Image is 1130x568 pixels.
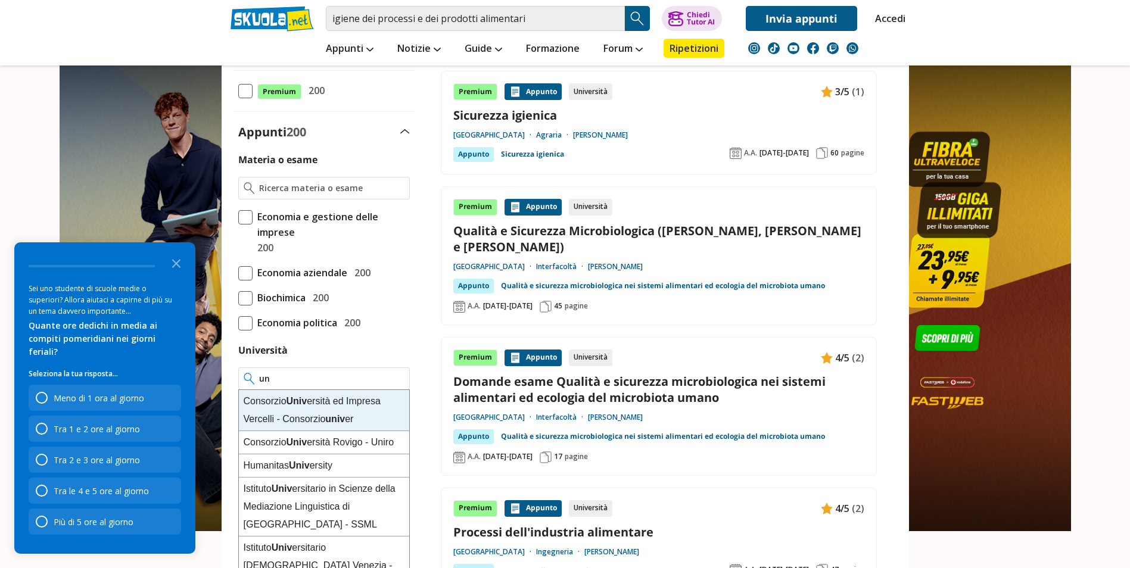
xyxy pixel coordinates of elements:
span: A.A. [468,301,481,311]
span: Economia aziendale [253,265,347,280]
span: 200 [304,83,325,98]
span: Biochimica [253,290,306,305]
span: 45 [554,301,562,311]
strong: Univ [289,460,310,470]
div: Più di 5 ore al giorno [54,516,133,528]
div: Meno di 1 ora al giorno [54,392,144,404]
a: [GEOGRAPHIC_DATA] [453,262,536,271]
a: Ingegneria [536,547,584,557]
img: Pagine [816,147,828,159]
span: Economia politica [253,315,337,330]
a: Processi dell'industria alimentare [453,524,864,540]
span: 17 [554,452,562,461]
button: ChiediTutor AI [662,6,722,31]
img: Appunti contenuto [821,503,833,514]
a: Qualità e Sicurezza Microbiologica ([PERSON_NAME], [PERSON_NAME] e [PERSON_NAME]) [453,223,864,255]
img: instagram [748,42,760,54]
a: Formazione [523,39,583,60]
img: Appunti contenuto [821,86,833,98]
div: Meno di 1 ora al giorno [29,385,181,411]
input: Ricerca materia o esame [259,182,404,194]
p: Seleziona la tua risposta... [29,368,181,380]
div: Appunto [505,500,562,517]
a: Sicurezza igienica [501,147,564,161]
a: Qualità e sicurezza microbiologica nei sistemi alimentari ed ecologia del microbiota umano [501,429,825,444]
img: Pagine [540,301,552,313]
img: Ricerca materia o esame [244,182,255,194]
button: Search Button [625,6,650,31]
span: (1) [852,84,864,99]
span: Premium [257,84,301,99]
span: Economia e gestione delle imprese [253,209,410,240]
div: Survey [14,242,195,554]
img: Cerca appunti, riassunti o versioni [628,10,646,27]
div: Consorzio ersità Rovigo - Uniro [239,431,409,454]
img: Appunti contenuto [509,352,521,364]
img: Pagine [540,451,552,463]
span: 60 [830,148,839,158]
a: Forum [600,39,646,60]
img: Ricerca universita [244,373,255,385]
span: 200 [340,315,360,330]
span: [DATE]-[DATE] [483,301,533,311]
strong: Univ [272,483,292,494]
div: Tra 2 e 3 ore al giorno [54,454,140,466]
button: Close the survey [164,251,188,274]
label: Università [238,344,288,357]
span: 3/5 [835,84,849,99]
img: youtube [787,42,799,54]
div: Sei uno studente di scuole medie o superiori? Allora aiutaci a capirne di più su un tema davvero ... [29,283,181,317]
span: 200 [308,290,329,305]
a: [PERSON_NAME] [573,130,628,140]
div: Consorzio ersità ed Impresa Vercelli - Consorzio er [239,390,409,431]
div: Tra 1 e 2 ore al giorno [54,423,140,435]
a: Accedi [875,6,900,31]
div: Appunto [505,199,562,216]
span: 200 [350,265,371,280]
a: Agraria [536,130,573,140]
img: Appunti contenuto [509,86,521,98]
div: Università [569,83,612,100]
img: facebook [807,42,819,54]
strong: Univ [287,396,307,406]
img: Anno accademico [453,301,465,313]
input: Cerca appunti, riassunti o versioni [326,6,625,31]
img: Appunti contenuto [821,352,833,364]
span: 4/5 [835,350,849,366]
a: [PERSON_NAME] [584,547,639,557]
span: 4/5 [835,501,849,516]
img: Anno accademico [730,147,742,159]
div: Università [569,349,612,366]
span: [DATE]-[DATE] [759,148,809,158]
div: Humanitas ersity [239,454,409,478]
strong: Univ [287,437,307,447]
span: (2) [852,350,864,366]
label: Materia o esame [238,153,317,166]
strong: Univ [272,542,292,553]
div: Appunto [505,83,562,100]
span: 200 [253,240,273,255]
div: Premium [453,83,497,100]
div: Appunto [453,429,494,444]
img: twitch [827,42,839,54]
input: Ricerca universita [259,373,404,385]
a: Notizie [394,39,444,60]
div: Tra le 4 e 5 ore al giorno [54,485,149,497]
a: [PERSON_NAME] [588,413,643,422]
img: WhatsApp [846,42,858,54]
div: Premium [453,500,497,517]
div: Università [569,199,612,216]
span: A.A. [468,452,481,461]
div: Appunto [453,279,494,293]
a: Sicurezza igienica [453,107,864,123]
div: Più di 5 ore al giorno [29,508,181,535]
a: Domande esame Qualità e sicurezza microbiologica nei sistemi alimentari ed ecologia del microbiot... [453,373,864,405]
img: Appunti contenuto [509,201,521,213]
a: Interfacoltà [536,413,588,422]
a: Appunti [323,39,376,60]
label: Appunti [238,124,306,140]
div: Tra 2 e 3 ore al giorno [29,447,181,473]
a: Qualità e sicurezza microbiologica nei sistemi alimentari ed ecologia del microbiota umano [501,279,825,293]
img: tiktok [768,42,780,54]
div: Appunto [505,349,562,366]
